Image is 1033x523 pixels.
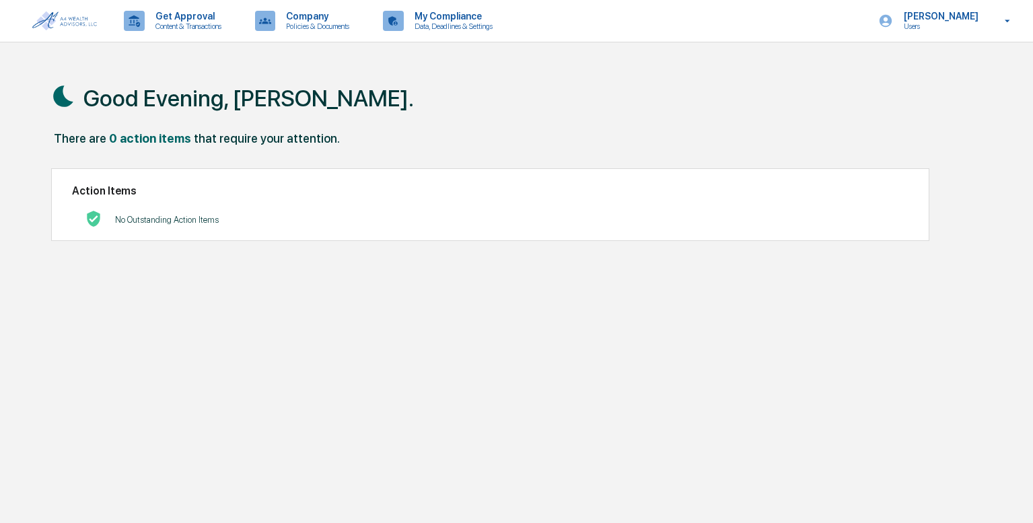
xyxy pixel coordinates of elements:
[893,11,985,22] p: [PERSON_NAME]
[85,211,102,227] img: No Actions logo
[275,11,356,22] p: Company
[115,215,219,225] p: No Outstanding Action Items
[54,131,106,145] div: There are
[194,131,340,145] div: that require your attention.
[145,11,228,22] p: Get Approval
[145,22,228,31] p: Content & Transactions
[275,22,356,31] p: Policies & Documents
[83,85,414,112] h1: Good Evening, [PERSON_NAME].
[109,131,191,145] div: 0 action items
[893,22,985,31] p: Users
[72,184,909,197] h2: Action Items
[404,22,499,31] p: Data, Deadlines & Settings
[32,11,97,30] img: logo
[404,11,499,22] p: My Compliance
